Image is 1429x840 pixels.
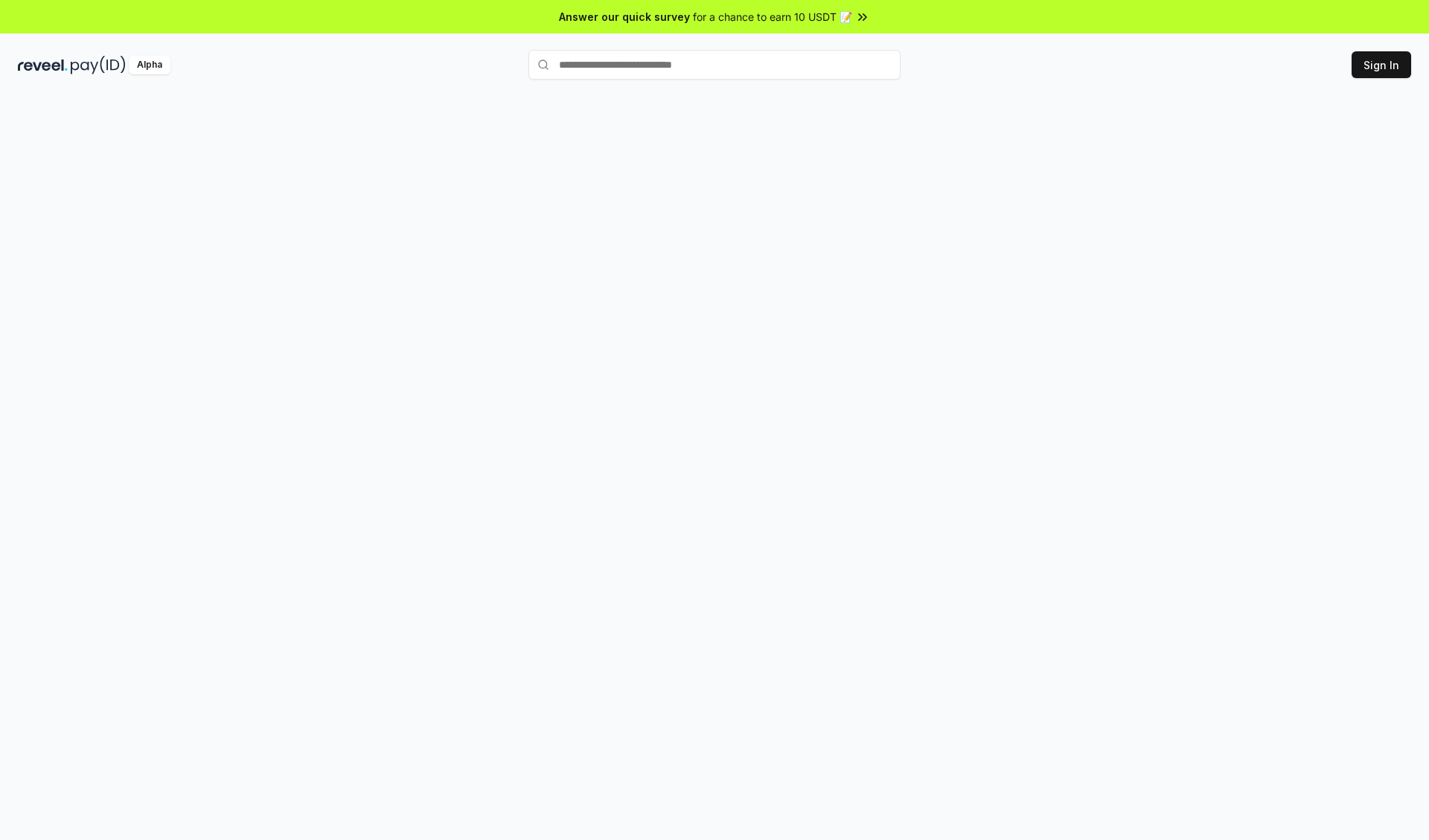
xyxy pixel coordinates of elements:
div: Alpha [129,56,170,74]
span: for a chance to earn 10 USDT 📝 [693,9,852,25]
span: Answer our quick survey [559,9,690,25]
img: reveel_dark [18,56,68,74]
img: pay_id [71,56,126,74]
button: Sign In [1352,51,1411,78]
